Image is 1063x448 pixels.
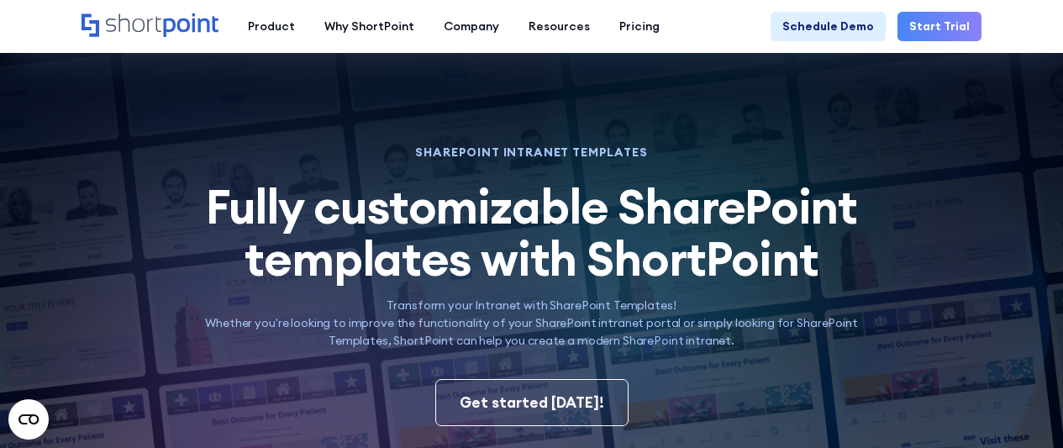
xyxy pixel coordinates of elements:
div: Resources [529,18,590,35]
div: Product [248,18,295,35]
a: Start Trial [897,12,981,41]
a: Schedule Demo [771,12,886,41]
a: Why ShortPoint [309,12,429,41]
a: Pricing [604,12,674,41]
div: Pricing [619,18,660,35]
p: Transform your Intranet with SharePoint Templates! Whether you're looking to improve the function... [187,297,876,350]
div: Why ShortPoint [324,18,414,35]
a: Product [233,12,309,41]
a: Get started [DATE]! [435,379,629,426]
span: Fully customizable SharePoint templates with ShortPoint [206,177,858,288]
button: Open CMP widget [8,399,49,440]
a: Home [82,13,218,39]
h1: SHAREPOINT INTRANET TEMPLATES [187,147,876,157]
iframe: Chat Widget [979,367,1063,448]
a: Company [429,12,513,41]
a: Resources [513,12,604,41]
div: Get started [DATE]! [460,392,604,414]
div: Company [444,18,499,35]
